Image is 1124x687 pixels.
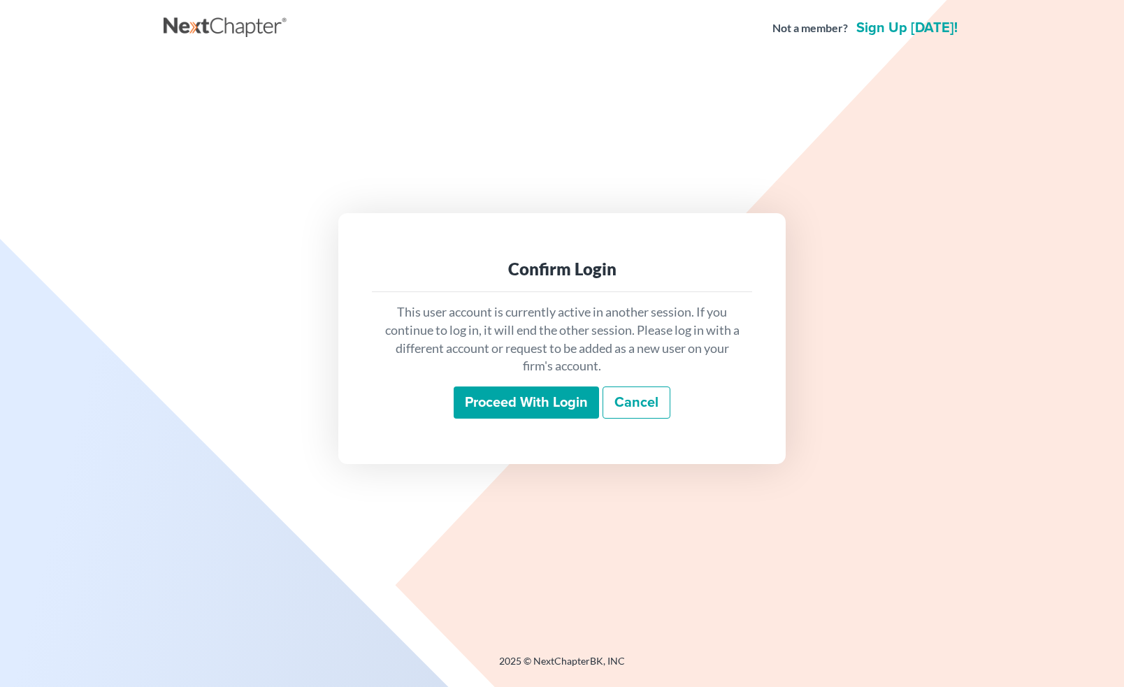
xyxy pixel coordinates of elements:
[383,303,741,375] p: This user account is currently active in another session. If you continue to log in, it will end ...
[454,386,599,419] input: Proceed with login
[772,20,848,36] strong: Not a member?
[164,654,960,679] div: 2025 © NextChapterBK, INC
[603,386,670,419] a: Cancel
[853,21,960,35] a: Sign up [DATE]!
[383,258,741,280] div: Confirm Login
